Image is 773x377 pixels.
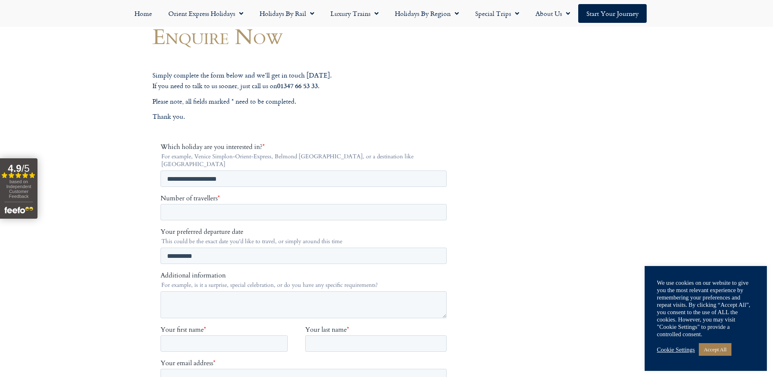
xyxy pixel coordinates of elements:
[145,182,186,191] span: Your last name
[322,4,387,23] a: Luxury Trains
[277,81,318,90] strong: 01347 66 53 33
[152,96,458,107] p: Please note, all fields marked * need to be completed.
[4,4,769,23] nav: Menu
[152,111,458,122] p: Thank you.
[160,4,251,23] a: Orient Express Holidays
[2,297,7,302] input: By email
[578,4,647,23] a: Start your Journey
[152,24,458,48] h1: Enquire Now
[2,307,7,313] input: By telephone
[387,4,467,23] a: Holidays by Region
[657,279,755,338] div: We use cookies on our website to give you the most relevant experience by remembering your prefer...
[467,4,527,23] a: Special Trips
[9,295,34,304] span: By email
[699,343,731,356] a: Accept All
[657,346,695,353] a: Cookie Settings
[527,4,578,23] a: About Us
[152,70,458,91] p: Simply complete the form below and we’ll get in touch [DATE]. If you need to talk to us sooner, j...
[9,306,46,315] span: By telephone
[251,4,322,23] a: Holidays by Rail
[126,4,160,23] a: Home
